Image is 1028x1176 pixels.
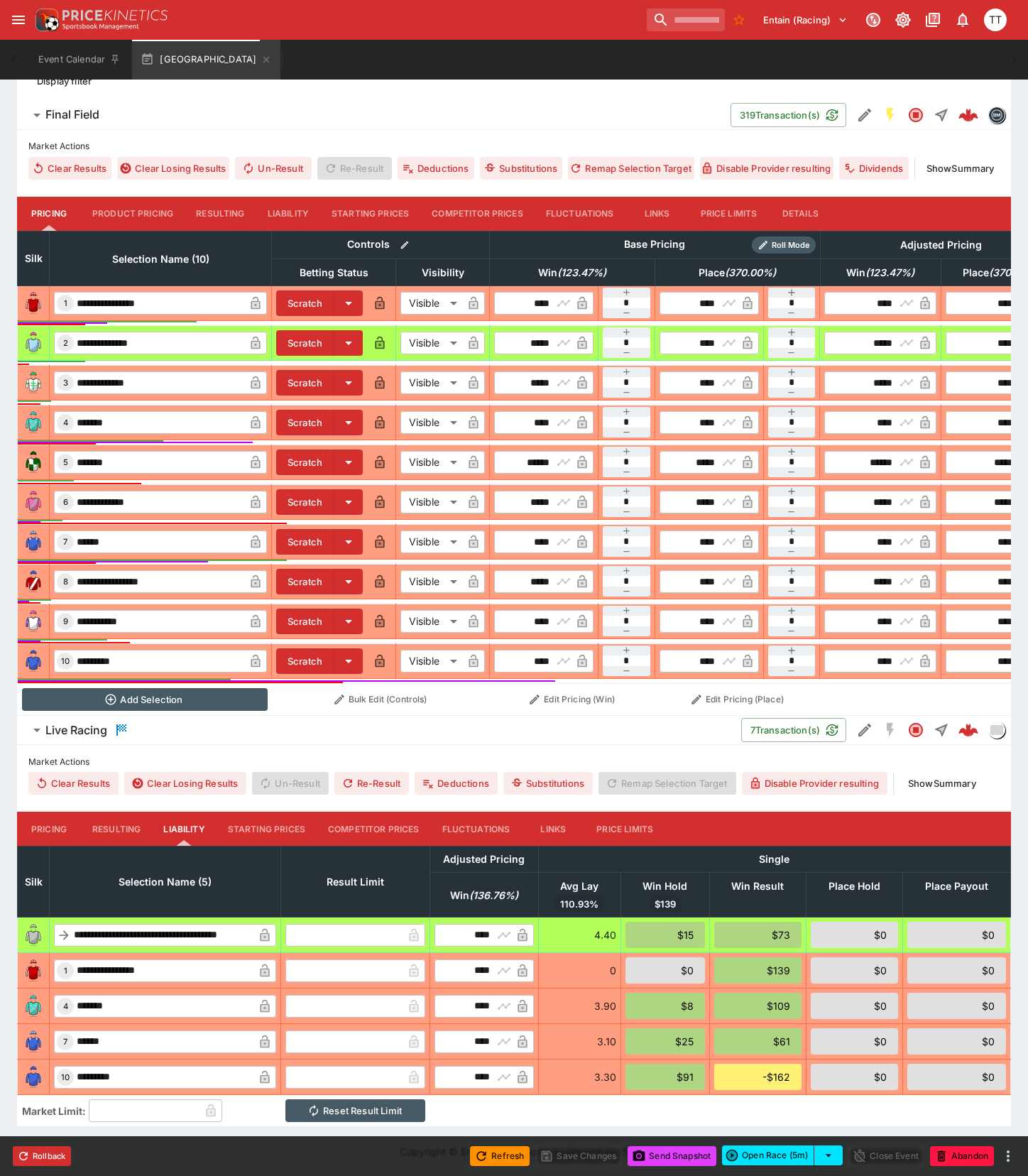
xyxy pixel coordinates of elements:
button: more [1000,1148,1017,1165]
span: Roll Mode [766,239,816,251]
span: 10 [58,656,72,666]
img: runner 4 [22,411,45,434]
div: liveracing [988,722,1005,739]
button: Add Selection [22,688,268,711]
img: Sportsbook Management [62,23,139,30]
span: 1 [61,298,70,308]
a: 0432b338-6f87-4e67-b2dd-91c3ce955ba8 [954,101,983,129]
img: liveracing [989,722,1005,738]
button: Connected to PK [860,7,886,33]
span: Mark an event as closed and abandoned. [930,1148,994,1162]
span: Re-Result [317,157,392,180]
img: PriceKinetics Logo [31,6,60,34]
button: Bulk edit [395,236,414,254]
button: Scratch [276,609,334,634]
div: 4.40 [543,927,616,942]
img: runner 7 [22,530,45,553]
div: Visible [400,530,462,553]
button: Details [768,197,832,231]
input: search [647,9,725,31]
button: Un-Result [235,157,311,180]
button: Fluctuations [431,812,522,846]
div: 3.90 [543,998,616,1013]
button: Clear Results [28,772,119,795]
span: Avg Lay [545,878,614,895]
em: ( 136.76 %) [469,887,518,904]
button: Bulk Edit (Controls) [276,688,486,711]
button: Open Race (5m) [722,1145,814,1165]
label: Market Actions [28,751,1000,772]
button: 319Transaction(s) [731,103,846,127]
div: Visible [400,292,462,315]
span: Betting Status [284,264,384,281]
span: 2 [60,338,71,348]
button: Disable Provider resulting [700,157,833,180]
div: $15 [625,922,705,948]
button: Closed [903,102,929,128]
span: 9 [60,616,71,626]
div: $139 [714,957,802,984]
button: Remap Selection Target [568,157,694,180]
div: split button [722,1145,843,1165]
button: Edit Pricing (Place) [660,688,816,711]
svg: Closed [907,722,924,739]
button: Substitutions [480,157,562,180]
h6: Live Racing [45,723,107,738]
img: blank-silk.png [22,924,45,947]
button: Price Limits [585,812,665,846]
button: Scratch [276,370,334,396]
div: $0 [811,957,898,984]
button: Documentation [920,7,946,33]
span: 4 [60,1001,71,1011]
img: runner 5 [22,451,45,474]
button: Links [521,812,585,846]
div: $0 [811,1064,898,1090]
th: Result Limit [281,846,430,918]
img: runner 6 [22,491,45,513]
button: Deductions [398,157,474,180]
img: betmakers [989,107,1005,123]
div: 11430a88-38ce-4ed4-ba6a-f108b0ec943e [958,720,978,740]
button: Pricing [17,197,81,231]
span: 4 [60,418,71,428]
img: logo-cerberus--red.svg [958,105,978,125]
span: 110.93% [554,898,604,912]
em: ( 123.47 %) [865,264,914,281]
button: Product Pricing [81,197,185,231]
button: Re-Result [334,772,409,795]
button: Competitor Prices [420,197,535,231]
em: ( 123.47 %) [557,264,606,281]
h6: Final Field [45,107,99,122]
button: open drawer [6,7,31,33]
span: 6 [60,497,71,507]
button: Scratch [276,529,334,555]
div: Visible [400,570,462,593]
img: runner 7 [22,1030,45,1053]
button: Clear Losing Results [117,157,229,180]
span: Win(123.47%) [523,264,622,281]
span: Un-Result [252,772,328,795]
div: $0 [625,957,705,984]
button: ShowSummary [899,772,985,795]
div: $0 [811,1028,898,1055]
img: runner 1 [22,959,45,982]
div: $0 [811,993,898,1019]
span: 7 [60,537,70,547]
img: runner 8 [22,570,45,593]
span: 8 [60,577,71,587]
button: Scratch [276,330,334,356]
button: Rollback [13,1146,71,1166]
button: Closed [903,717,929,743]
img: runner 10 [22,650,45,673]
div: $91 [625,1064,705,1090]
div: Base Pricing [618,236,691,254]
button: Display filter [28,70,100,92]
div: Visible [400,610,462,633]
span: Win(136.76%) [434,887,534,904]
img: runner 1 [22,292,45,315]
a: 11430a88-38ce-4ed4-ba6a-f108b0ec943e [954,716,983,744]
div: $0 [907,922,1006,948]
button: Clear Results [28,157,111,180]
